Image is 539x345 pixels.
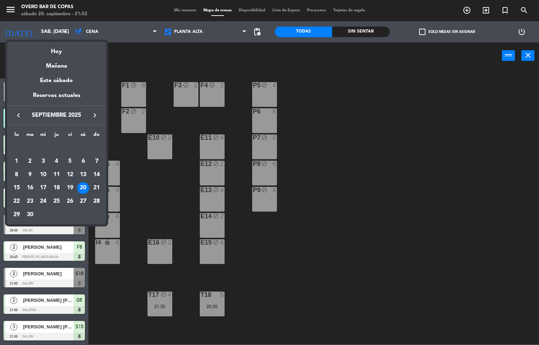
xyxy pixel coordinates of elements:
[11,195,23,207] div: 22
[24,155,36,167] div: 2
[7,71,106,91] div: Este sábado
[77,169,89,181] div: 13
[37,195,49,207] div: 24
[77,155,90,168] td: 6 de septiembre de 2025
[90,131,103,142] th: domingo
[91,182,103,194] div: 21
[50,182,63,195] td: 18 de septiembre de 2025
[77,182,89,194] div: 20
[10,195,23,208] td: 22 de septiembre de 2025
[64,169,76,181] div: 12
[10,131,23,142] th: lunes
[7,42,106,56] div: Hoy
[10,208,23,222] td: 29 de septiembre de 2025
[24,169,36,181] div: 9
[11,155,23,167] div: 1
[90,168,103,182] td: 14 de septiembre de 2025
[12,111,25,120] button: keyboard_arrow_left
[24,209,36,221] div: 30
[37,169,49,181] div: 10
[37,155,49,167] div: 3
[11,182,23,194] div: 15
[10,168,23,182] td: 8 de septiembre de 2025
[11,169,23,181] div: 8
[10,182,23,195] td: 15 de septiembre de 2025
[91,169,103,181] div: 14
[63,131,77,142] th: viernes
[14,111,23,120] i: keyboard_arrow_left
[90,195,103,208] td: 28 de septiembre de 2025
[63,182,77,195] td: 19 de septiembre de 2025
[91,195,103,207] div: 28
[23,195,37,208] td: 23 de septiembre de 2025
[23,182,37,195] td: 16 de septiembre de 2025
[51,169,63,181] div: 11
[24,195,36,207] div: 23
[63,195,77,208] td: 26 de septiembre de 2025
[36,195,50,208] td: 24 de septiembre de 2025
[23,168,37,182] td: 9 de septiembre de 2025
[10,142,103,155] td: SEP.
[90,182,103,195] td: 21 de septiembre de 2025
[36,131,50,142] th: miércoles
[88,111,101,120] button: keyboard_arrow_right
[64,182,76,194] div: 19
[25,111,88,120] span: septiembre 2025
[51,155,63,167] div: 4
[24,182,36,194] div: 16
[77,131,90,142] th: sábado
[63,155,77,168] td: 5 de septiembre de 2025
[10,155,23,168] td: 1 de septiembre de 2025
[36,168,50,182] td: 10 de septiembre de 2025
[77,195,89,207] div: 27
[63,168,77,182] td: 12 de septiembre de 2025
[64,155,76,167] div: 5
[23,208,37,222] td: 30 de septiembre de 2025
[36,155,50,168] td: 3 de septiembre de 2025
[50,168,63,182] td: 11 de septiembre de 2025
[37,182,49,194] div: 17
[7,56,106,71] div: Mañana
[11,209,23,221] div: 29
[91,155,103,167] div: 7
[50,155,63,168] td: 4 de septiembre de 2025
[77,155,89,167] div: 6
[51,195,63,207] div: 25
[23,131,37,142] th: martes
[90,155,103,168] td: 7 de septiembre de 2025
[77,182,90,195] td: 20 de septiembre de 2025
[50,195,63,208] td: 25 de septiembre de 2025
[36,182,50,195] td: 17 de septiembre de 2025
[77,195,90,208] td: 27 de septiembre de 2025
[64,195,76,207] div: 26
[23,155,37,168] td: 2 de septiembre de 2025
[50,131,63,142] th: jueves
[77,168,90,182] td: 13 de septiembre de 2025
[91,111,99,120] i: keyboard_arrow_right
[7,91,106,105] div: Reservas actuales
[51,182,63,194] div: 18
